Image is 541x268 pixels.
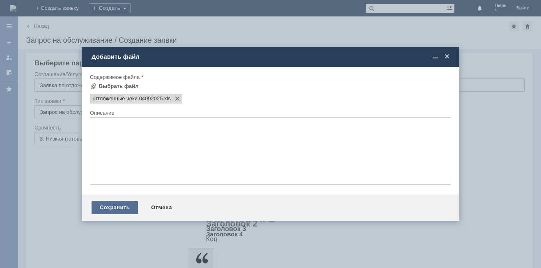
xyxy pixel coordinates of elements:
span: Отложенные чеки 04092025.xls [93,95,163,102]
div: Содержимое файла [90,74,449,80]
div: Добавить файл [92,53,451,60]
div: Добрый вечер, удалите пожалуйста отложенные чеки [3,3,120,16]
div: Выбрать файл [99,83,139,90]
span: Свернуть (Ctrl + M) [431,53,440,60]
div: Описание [90,110,449,116]
span: Закрыть [443,53,451,60]
span: Отложенные чеки 04092025.xls [163,95,171,102]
